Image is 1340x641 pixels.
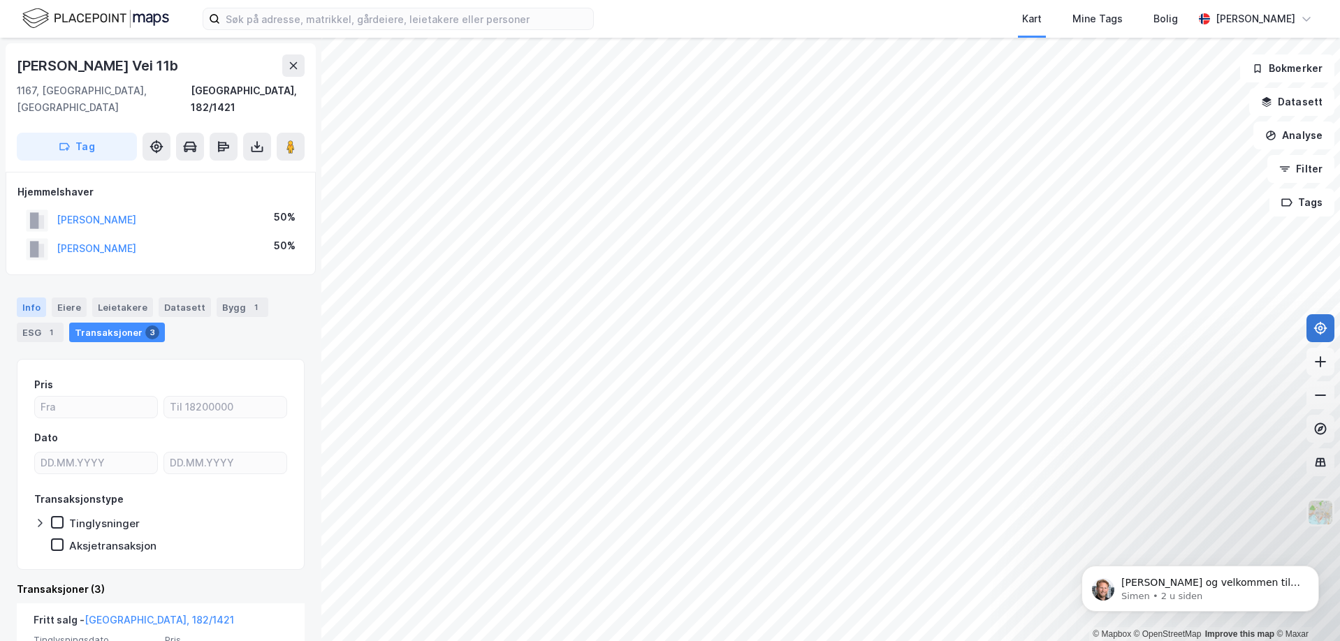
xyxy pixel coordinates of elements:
div: 3 [145,325,159,339]
a: [GEOGRAPHIC_DATA], 182/1421 [85,614,234,626]
div: Datasett [159,297,211,317]
div: Bolig [1153,10,1178,27]
iframe: Intercom notifications melding [1061,536,1340,634]
div: Pris [34,376,53,393]
div: Transaksjoner (3) [17,581,305,598]
div: Transaksjonstype [34,491,124,508]
div: Kart [1022,10,1042,27]
button: Bokmerker [1240,54,1334,82]
a: Mapbox [1093,629,1131,639]
div: 50% [274,209,296,226]
img: logo.f888ab2527a4732fd821a326f86c7f29.svg [22,6,169,31]
div: Tinglysninger [69,517,140,530]
a: OpenStreetMap [1134,629,1202,639]
div: Leietakere [92,297,153,317]
div: Bygg [217,297,268,317]
input: Fra [35,397,157,418]
div: Aksjetransaksjon [69,539,156,552]
button: Tags [1269,189,1334,216]
input: Til 18200000 [164,397,286,418]
div: ESG [17,323,64,342]
div: Transaksjoner [69,323,165,342]
input: DD.MM.YYYY [164,452,286,473]
div: 1 [44,325,58,339]
div: Dato [34,429,58,446]
div: [PERSON_NAME] [1216,10,1295,27]
div: Info [17,297,46,317]
p: Message from Simen, sent 2 u siden [61,54,241,66]
button: Tag [17,133,137,161]
button: Filter [1267,155,1334,183]
div: Eiere [52,297,87,317]
div: Hjemmelshaver [17,184,304,200]
div: 1167, [GEOGRAPHIC_DATA], [GEOGRAPHIC_DATA] [17,82,191,116]
span: [PERSON_NAME] og velkommen til Newsec Maps, [PERSON_NAME] det er du lurer på så er det bare å ta ... [61,40,240,108]
div: Mine Tags [1072,10,1123,27]
div: 50% [274,237,296,254]
input: DD.MM.YYYY [35,452,157,473]
a: Improve this map [1205,629,1274,639]
div: [GEOGRAPHIC_DATA], 182/1421 [191,82,305,116]
div: 1 [249,300,263,314]
input: Søk på adresse, matrikkel, gårdeiere, leietakere eller personer [220,8,593,29]
img: Z [1307,499,1334,526]
button: Analyse [1253,121,1334,149]
button: Datasett [1249,88,1334,116]
div: Fritt salg - [34,612,234,634]
div: [PERSON_NAME] Vei 11b [17,54,181,77]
